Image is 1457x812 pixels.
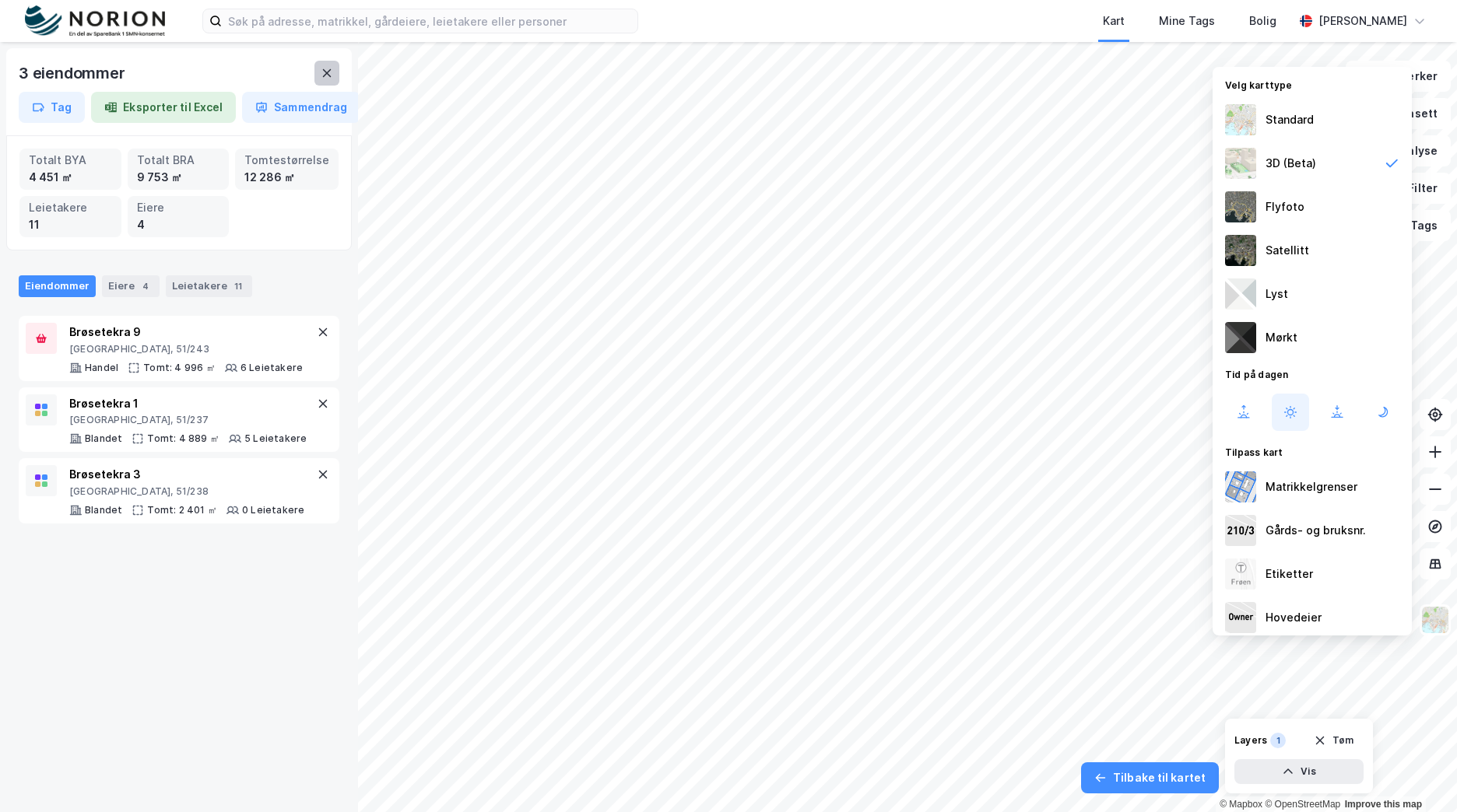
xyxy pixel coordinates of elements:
img: Z [1420,605,1450,635]
div: 4 451 ㎡ [29,169,112,186]
img: cadastreKeys.547ab17ec502f5a4ef2b.jpeg [1225,515,1256,546]
div: 3D (Beta) [1266,154,1316,173]
div: Brøsetekra 1 [69,394,307,413]
div: Tomt: 4 996 ㎡ [143,362,216,374]
button: Sammendrag [242,92,360,123]
img: Z [1225,104,1256,135]
button: Tag [19,92,85,123]
img: Z [1225,191,1256,222]
input: Søk på adresse, matrikkel, gårdeiere, leietakere eller personer [222,9,637,33]
iframe: Chat Widget [1379,737,1457,812]
div: 11 [29,216,112,233]
div: 0 Leietakere [242,504,304,516]
div: Etiketter [1266,565,1313,583]
div: Hovedeier [1266,608,1322,627]
button: Tilbake til kartet [1081,762,1219,793]
div: Leietakere [29,199,112,216]
button: Bokmerker [1346,61,1451,92]
div: Totalt BRA [137,152,220,169]
div: [GEOGRAPHIC_DATA], 51/237 [69,414,307,426]
div: 5 Leietakere [244,432,307,445]
div: Kart [1103,12,1125,30]
div: Mine Tags [1159,12,1215,30]
button: Filter [1376,173,1451,204]
div: Brøsetekra 3 [69,465,304,484]
div: Brøsetekra 9 [69,323,303,341]
div: Gårds- og bruksnr. [1266,521,1366,540]
div: 1 [1270,733,1286,748]
div: Totalt BYA [29,152,112,169]
img: luj3wr1y2y3+OchiMxRmMxRlscgabnMEmZ7DJGWxyBpucwSZnsMkZbHIGm5zBJmewyRlscgabnMEmZ7DJGWxyBpucwSZnsMkZ... [1225,278,1256,310]
img: Z [1225,148,1256,179]
img: cadastreBorders.cfe08de4b5ddd52a10de.jpeg [1225,471,1256,502]
div: [GEOGRAPHIC_DATA], 51/238 [69,485,304,498]
button: Tags [1378,210,1451,241]
img: majorOwner.b5e170eddb5c04bfeeff.jpeg [1225,602,1256,633]
div: Tomtestørrelse [244,152,329,169]
img: norion-logo.80e7a08dc31c2e691866.png [25,5,165,37]
a: OpenStreetMap [1265,799,1340,810]
div: Eiendommer [19,275,96,297]
div: 4 [137,216,220,233]
div: Eiere [137,199,220,216]
div: Flyfoto [1266,198,1304,216]
div: 9 753 ㎡ [137,169,220,186]
div: Bolig [1249,12,1276,30]
div: Lyst [1266,285,1288,303]
div: 6 Leietakere [240,362,303,374]
a: Improve this map [1345,799,1422,810]
button: Eksporter til Excel [91,92,236,123]
div: Blandet [85,504,122,516]
div: Tomt: 2 401 ㎡ [147,504,217,516]
img: nCdM7BzjoCAAAAAElFTkSuQmCC [1225,322,1256,353]
div: Handel [85,362,118,374]
div: Leietakere [166,275,252,297]
div: Blandet [85,432,122,445]
div: Layers [1234,734,1267,747]
div: Standard [1266,110,1314,129]
div: 12 286 ㎡ [244,169,329,186]
div: Satellitt [1266,241,1309,260]
div: 11 [230,278,246,294]
div: Eiere [102,275,160,297]
div: 4 [138,278,153,294]
img: 9k= [1225,235,1256,266]
a: Mapbox [1220,799,1262,810]
div: Tilpass kart [1213,437,1412,465]
button: Vis [1234,759,1364,784]
div: [PERSON_NAME] [1318,12,1407,30]
div: Matrikkelgrenser [1266,478,1357,496]
img: Z [1225,558,1256,590]
div: Mørkt [1266,328,1297,347]
div: Tid på dagen [1213,359,1412,387]
div: [GEOGRAPHIC_DATA], 51/243 [69,343,303,355]
div: Kontrollprogram for chat [1379,737,1457,812]
div: 3 eiendommer [19,61,128,86]
div: Velg karttype [1213,70,1412,98]
div: Tomt: 4 889 ㎡ [147,432,219,445]
button: Tøm [1304,728,1364,753]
